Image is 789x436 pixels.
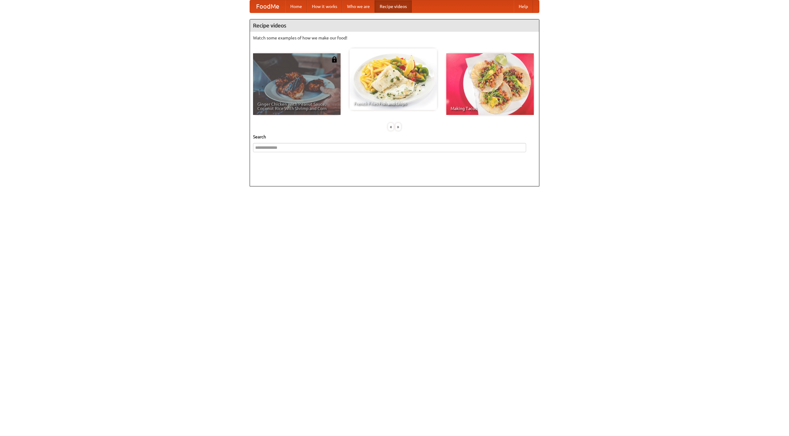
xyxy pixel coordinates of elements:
a: How it works [307,0,342,13]
span: French Fries Fish and Chips [354,101,433,106]
a: FoodMe [250,0,285,13]
span: Making Tacos [451,106,529,111]
h5: Search [253,134,536,140]
p: Watch some examples of how we make our food! [253,35,536,41]
a: French Fries Fish and Chips [350,48,437,110]
a: Who we are [342,0,375,13]
div: « [388,123,394,131]
a: Home [285,0,307,13]
div: » [395,123,401,131]
h4: Recipe videos [250,19,539,32]
a: Recipe videos [375,0,412,13]
a: Making Tacos [446,53,534,115]
img: 483408.png [331,56,337,63]
a: Help [514,0,533,13]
